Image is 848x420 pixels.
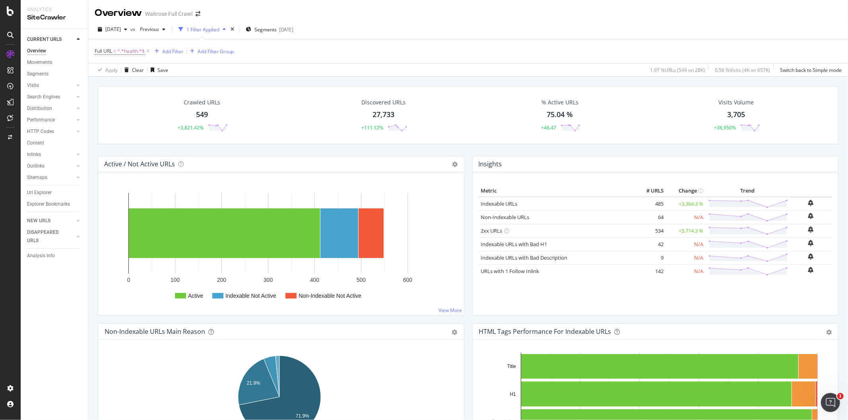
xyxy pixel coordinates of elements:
text: 600 [403,277,413,283]
th: Trend [705,185,790,197]
button: Add Filter [151,46,183,56]
text: Indexable Not Active [225,293,276,299]
div: 27,733 [373,110,395,120]
text: Non-Indexable Not Active [299,293,361,299]
button: Clear [121,64,144,76]
a: Indexable URLs [481,200,518,207]
div: +46.47 [541,124,557,131]
td: N/A [666,237,705,251]
h4: Insights [479,159,502,170]
th: Change [666,185,705,197]
a: URLs with 1 Follow Inlink [481,268,539,275]
div: CURRENT URLS [27,35,62,44]
div: Overview [95,6,142,20]
text: 0 [127,277,130,283]
div: Overview [27,47,46,55]
span: Segments [254,26,277,33]
button: Apply [95,64,118,76]
button: Save [147,64,168,76]
div: Sitemaps [27,173,47,182]
a: Performance [27,116,74,124]
a: Indexable URLs with Bad Description [481,254,568,261]
div: bell-plus [808,213,814,219]
span: Full URL [95,48,112,54]
th: # URLS [634,185,666,197]
div: arrow-right-arrow-left [196,11,200,17]
td: +3,714.3 % [666,224,705,237]
div: bell-plus [808,226,814,233]
div: bell-plus [808,200,814,206]
div: Discovered URLs [362,98,406,106]
th: Metric [479,185,634,197]
text: H1 [510,391,516,397]
div: +36,950% [714,124,736,131]
div: NEW URLS [27,217,50,225]
td: +3,364.3 % [666,197,705,211]
a: Analysis Info [27,252,82,260]
text: 71.9% [296,413,309,419]
a: Movements [27,58,82,67]
div: SiteCrawler [27,13,82,22]
span: Previous [137,26,159,33]
a: Segments [27,70,82,78]
button: [DATE] [95,23,130,36]
div: Segments [27,70,49,78]
div: 75.04 % [547,110,573,120]
td: N/A [666,210,705,224]
a: CURRENT URLS [27,35,74,44]
h4: Active / Not Active URLs [104,159,175,170]
div: 1.97 % URLs ( 549 on 28K ) [650,67,705,73]
div: Add Filter [162,48,183,55]
button: Segments[DATE] [243,23,297,36]
div: Switch back to Simple mode [780,67,842,73]
svg: A chart. [105,185,454,309]
div: Movements [27,58,52,67]
td: N/A [666,264,705,278]
div: Analysis Info [27,252,55,260]
a: Explorer Bookmarks [27,200,82,208]
a: Content [27,139,82,147]
div: [DATE] [279,26,293,33]
i: Options [452,162,458,167]
div: bell-plus [808,267,814,273]
div: HTTP Codes [27,127,54,136]
iframe: Intercom live chat [821,393,840,412]
td: 64 [634,210,666,224]
div: gear [826,329,832,335]
div: Apply [105,67,118,73]
div: Non-Indexable URLs Main Reason [105,328,205,335]
a: Distribution [27,104,74,113]
div: Content [27,139,44,147]
td: 534 [634,224,666,237]
td: 42 [634,237,666,251]
a: NEW URLS [27,217,74,225]
div: Url Explorer [27,189,52,197]
div: Clear [132,67,144,73]
div: 549 [196,110,208,120]
text: 300 [264,277,273,283]
a: Visits [27,81,74,90]
td: 142 [634,264,666,278]
td: N/A [666,251,705,264]
div: bell-plus [808,253,814,260]
text: 200 [217,277,227,283]
text: 21.9% [247,380,260,386]
text: Title [507,364,516,369]
div: DISAPPEARED URLS [27,228,67,245]
a: 2xx URLs [481,227,503,234]
div: HTML Tags Performance for Indexable URLs [479,328,611,335]
div: Analytics [27,6,82,13]
div: Crawled URLs [184,98,220,106]
a: Search Engines [27,93,74,101]
a: Indexable URLs with Bad H1 [481,241,547,248]
div: Waitrose Full Crawl [145,10,192,18]
div: 1 Filter Applied [186,26,219,33]
div: +111.12% [362,124,384,131]
span: = [113,48,116,54]
text: Active [188,293,203,299]
a: DISAPPEARED URLS [27,228,74,245]
span: vs [130,26,137,33]
a: HTTP Codes [27,127,74,136]
span: 2025 Aug. 30th [105,26,121,33]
